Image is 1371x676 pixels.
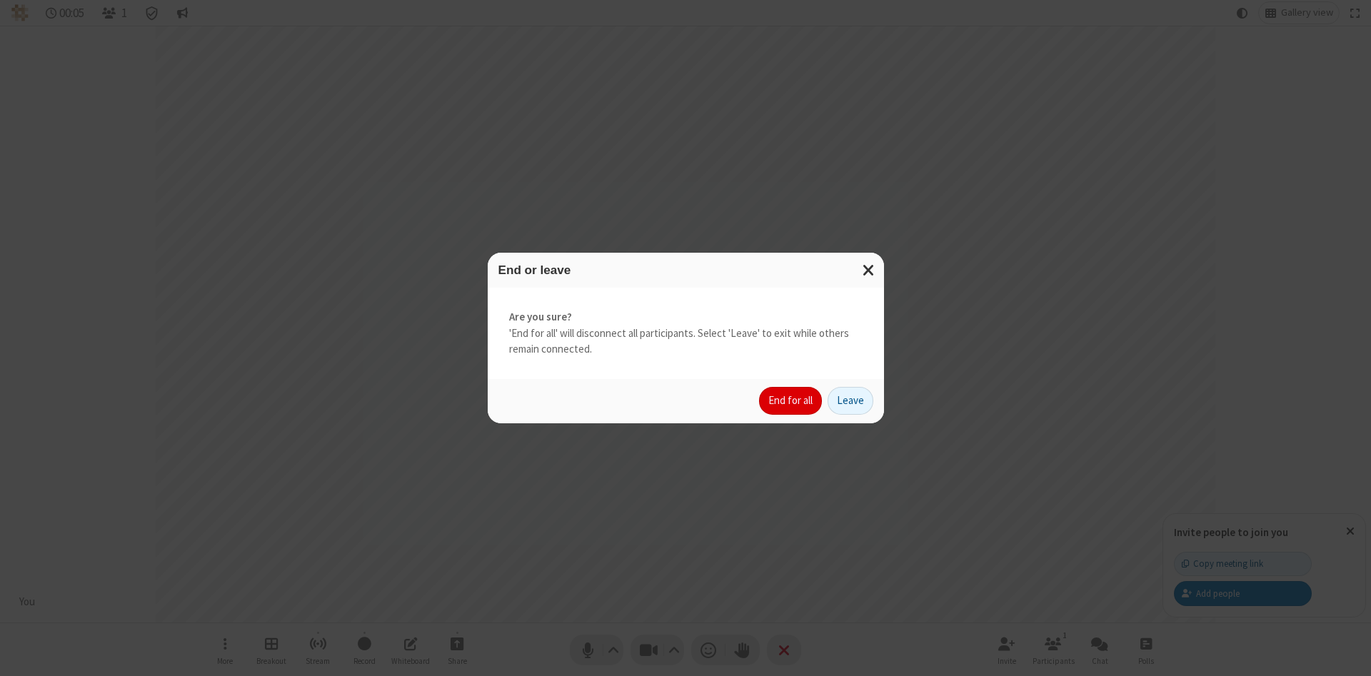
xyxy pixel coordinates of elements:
h3: End or leave [498,263,873,277]
strong: Are you sure? [509,309,863,326]
button: Close modal [854,253,884,288]
button: End for all [759,387,822,415]
div: 'End for all' will disconnect all participants. Select 'Leave' to exit while others remain connec... [488,288,884,379]
button: Leave [828,387,873,415]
